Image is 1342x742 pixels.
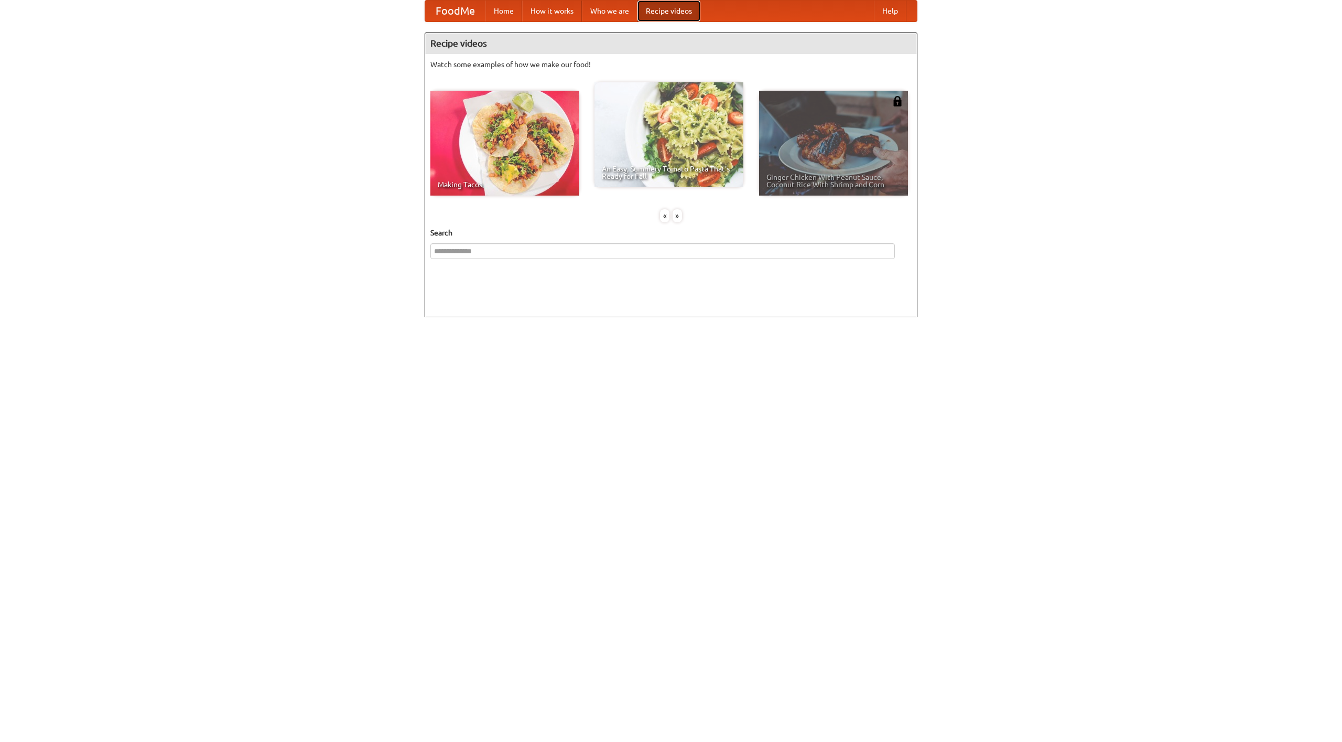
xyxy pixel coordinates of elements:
span: Making Tacos [438,181,572,188]
div: » [673,209,682,222]
p: Watch some examples of how we make our food! [430,59,912,70]
h5: Search [430,228,912,238]
img: 483408.png [892,96,903,106]
a: Making Tacos [430,91,579,196]
h4: Recipe videos [425,33,917,54]
span: An Easy, Summery Tomato Pasta That's Ready for Fall [602,165,736,180]
a: How it works [522,1,582,21]
a: Help [874,1,906,21]
a: Recipe videos [637,1,700,21]
a: Home [485,1,522,21]
a: Who we are [582,1,637,21]
a: An Easy, Summery Tomato Pasta That's Ready for Fall [594,82,743,187]
div: « [660,209,669,222]
a: FoodMe [425,1,485,21]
